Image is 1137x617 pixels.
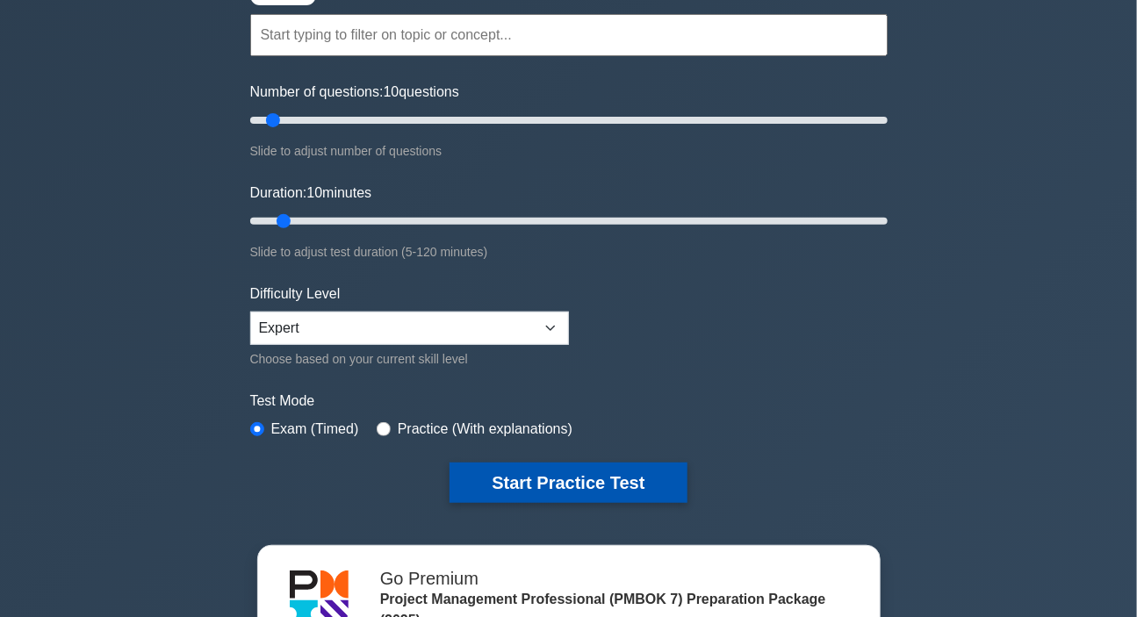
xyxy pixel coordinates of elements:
span: 10 [384,84,399,99]
div: Choose based on your current skill level [250,348,569,369]
input: Start typing to filter on topic or concept... [250,14,888,56]
div: Slide to adjust number of questions [250,140,888,161]
label: Duration: minutes [250,183,372,204]
span: 10 [306,185,322,200]
label: Test Mode [250,391,888,412]
label: Number of questions: questions [250,82,459,103]
div: Slide to adjust test duration (5-120 minutes) [250,241,888,262]
button: Start Practice Test [450,463,687,503]
label: Exam (Timed) [271,419,359,440]
label: Difficulty Level [250,283,341,305]
label: Practice (With explanations) [398,419,572,440]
